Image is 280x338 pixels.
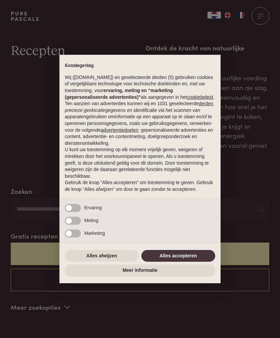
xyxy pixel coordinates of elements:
h2: Kennisgeving [65,63,215,69]
button: derden [199,100,214,107]
button: Alles accepteren [141,250,215,262]
button: Alles afwijzen [65,250,139,262]
p: Ten aanzien van advertenties kunnen wij en 1031 geselecteerde gebruiken om en persoonsgegevens, z... [65,100,215,146]
strong: ervaring, meting en “marketing (gepersonaliseerde advertenties)” [65,88,173,100]
button: advertentiedoelen [101,127,138,134]
p: U kunt uw toestemming op elk moment vrijelijk geven, weigeren of intrekken door het voorkeurenpan... [65,146,215,179]
p: Gebruik de knop “Alles accepteren” om toestemming te geven. Gebruik de knop “Alles afwijzen” om d... [65,179,215,193]
a: cookiebeleid [187,94,213,100]
em: precieze geolocatiegegevens en identificatie via het scannen van apparaten [65,108,200,120]
p: Wij ([DOMAIN_NAME]) en geselecteerde derden (5) gebruiken cookies of vergelijkbare technologie vo... [65,74,215,100]
em: informatie op een apparaat op te slaan en/of te openen [65,114,212,126]
button: Meer informatie [65,264,215,277]
span: Ervaring [84,205,102,211]
span: Marketing [84,230,105,237]
span: Meting [84,217,98,224]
